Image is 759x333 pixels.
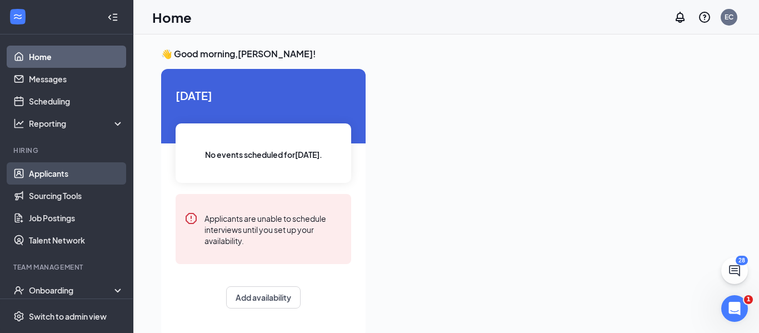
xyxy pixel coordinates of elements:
[13,262,122,272] div: Team Management
[29,90,124,112] a: Scheduling
[736,256,748,265] div: 28
[698,11,711,24] svg: QuestionInfo
[226,286,301,309] button: Add availability
[161,48,731,60] h3: 👋 Good morning, [PERSON_NAME] !
[13,118,24,129] svg: Analysis
[725,12,733,22] div: EC
[12,11,23,22] svg: WorkstreamLogo
[176,87,351,104] span: [DATE]
[13,285,24,296] svg: UserCheck
[29,185,124,207] a: Sourcing Tools
[29,68,124,90] a: Messages
[29,229,124,251] a: Talent Network
[204,212,342,246] div: Applicants are unable to schedule interviews until you set up your availability.
[29,207,124,229] a: Job Postings
[13,146,122,155] div: Hiring
[728,264,741,277] svg: ChatActive
[184,212,198,225] svg: Error
[107,12,118,23] svg: Collapse
[721,257,748,284] button: ChatActive
[721,295,748,322] iframe: Intercom live chat
[152,8,192,27] h1: Home
[744,295,753,304] span: 1
[29,162,124,185] a: Applicants
[29,118,124,129] div: Reporting
[29,285,114,296] div: Onboarding
[13,311,24,322] svg: Settings
[673,11,687,24] svg: Notifications
[29,311,107,322] div: Switch to admin view
[29,46,124,68] a: Home
[205,148,322,161] span: No events scheduled for [DATE] .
